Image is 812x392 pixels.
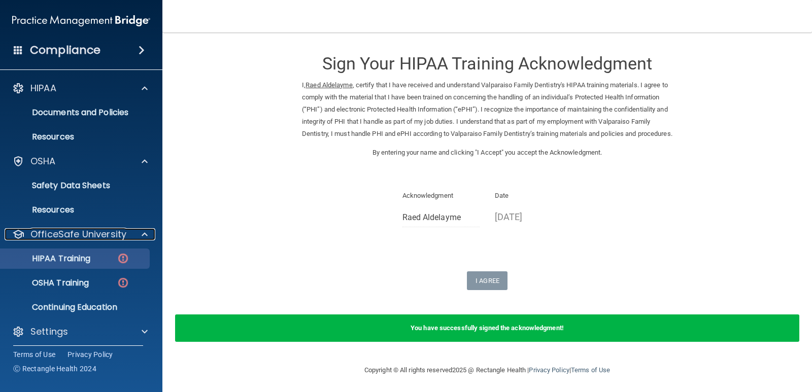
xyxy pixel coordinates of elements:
p: Documents and Policies [7,108,145,118]
a: Terms of Use [571,366,610,374]
a: Terms of Use [13,349,55,360]
p: Settings [30,326,68,338]
p: Resources [7,132,145,142]
p: Resources [7,205,145,215]
p: OfficeSafe University [30,228,126,240]
h3: Sign Your HIPAA Training Acknowledgment [302,54,672,73]
a: HIPAA [12,82,148,94]
p: I, , certify that I have received and understand Valparaiso Family Dentistry's HIPAA training mat... [302,79,672,140]
a: Settings [12,326,148,338]
p: Continuing Education [7,302,145,312]
img: danger-circle.6113f641.png [117,252,129,265]
a: Privacy Policy [67,349,113,360]
button: I Agree [467,271,507,290]
img: danger-circle.6113f641.png [117,276,129,289]
img: PMB logo [12,11,150,31]
p: Safety Data Sheets [7,181,145,191]
p: Date [495,190,572,202]
p: OSHA Training [7,278,89,288]
p: Acknowledgment [402,190,480,202]
input: Full Name [402,208,480,227]
a: OfficeSafe University [12,228,148,240]
div: Copyright © All rights reserved 2025 @ Rectangle Health | | [302,354,672,386]
span: Ⓒ Rectangle Health 2024 [13,364,96,374]
p: By entering your name and clicking "I Accept" you accept the Acknowledgment. [302,147,672,159]
b: You have successfully signed the acknowledgment! [411,324,564,332]
p: HIPAA Training [7,254,90,264]
h4: Compliance [30,43,100,57]
a: Privacy Policy [529,366,569,374]
p: [DATE] [495,208,572,225]
a: OSHA [12,155,148,167]
p: HIPAA [30,82,56,94]
p: OSHA [30,155,56,167]
ins: Raed Aldelayme [306,81,352,89]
